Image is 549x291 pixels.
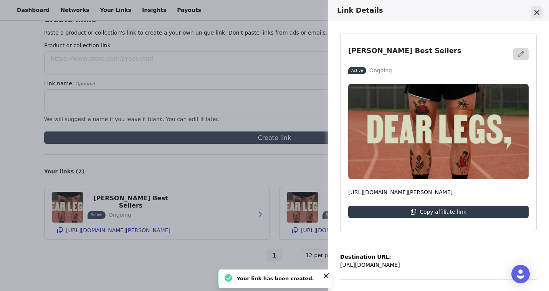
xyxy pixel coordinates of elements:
[531,6,543,18] button: Close
[420,209,466,215] p: Copy affiliate link
[340,253,400,261] p: Destination URL:
[511,265,530,283] div: Open Intercom Messenger
[337,6,530,15] h3: Link Details
[348,188,529,196] p: [URL][DOMAIN_NAME][PERSON_NAME]
[348,47,461,55] h3: [PERSON_NAME] Best Sellers
[321,271,331,280] button: Close
[237,274,317,283] div: Your link has been created.
[351,68,363,73] p: Active
[348,206,529,218] button: Copy affiliate link
[348,84,529,180] img: Best Sellers
[369,67,392,75] p: Ongoing
[340,261,400,269] p: [URL][DOMAIN_NAME]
